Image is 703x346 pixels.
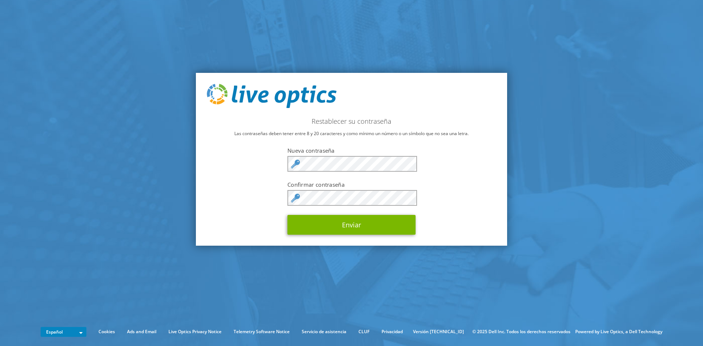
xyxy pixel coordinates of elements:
li: Versión [TECHNICAL_ID] [409,328,468,336]
a: Ads and Email [122,328,162,336]
button: Enviar [287,215,416,235]
a: Servicio de asistencia [296,328,352,336]
label: Confirmar contraseña [287,181,416,188]
label: Nueva contraseña [287,147,416,154]
a: Privacidad [376,328,408,336]
img: live_optics_svg.svg [207,84,336,108]
h2: Restablecer su contraseña [207,117,496,125]
a: Live Optics Privacy Notice [163,328,227,336]
a: Telemetry Software Notice [228,328,295,336]
li: Powered by Live Optics, a Dell Technology [575,328,662,336]
p: Las contraseñas deben tener entre 8 y 20 caracteres y como mínimo un número o un símbolo que no s... [207,130,496,138]
a: CLUF [353,328,375,336]
li: © 2025 Dell Inc. Todos los derechos reservados [469,328,574,336]
a: Cookies [93,328,120,336]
